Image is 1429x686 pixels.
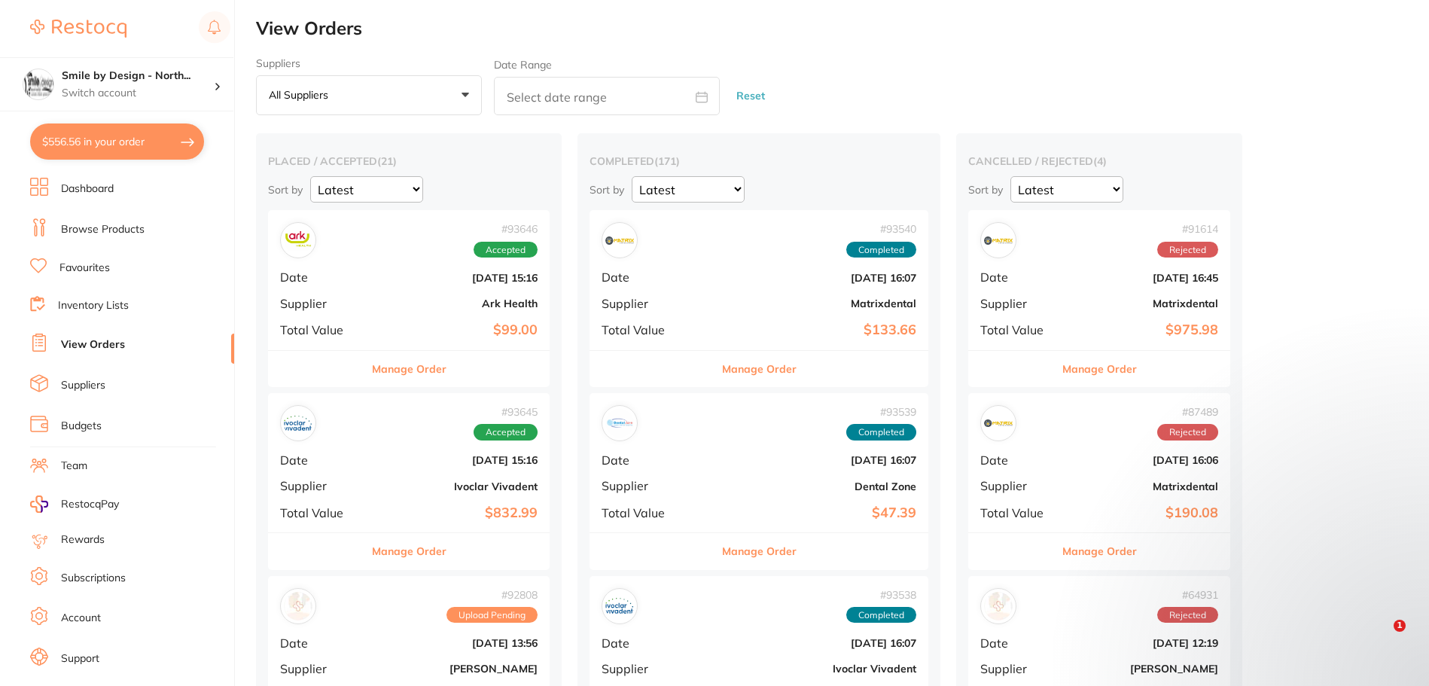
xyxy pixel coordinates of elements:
button: Manage Order [1062,351,1137,387]
h2: View Orders [256,18,1429,39]
span: Completed [846,607,916,623]
span: Supplier [980,479,1056,492]
input: Select date range [494,77,720,115]
b: Ark Health [374,297,538,309]
span: Completed [846,424,916,441]
div: Ark Health#93646AcceptedDate[DATE] 15:16SupplierArk HealthTotal Value$99.00Manage Order [268,210,550,387]
span: Supplier [280,662,362,675]
button: $556.56 in your order [30,123,204,160]
a: Budgets [61,419,102,434]
a: Support [61,651,99,666]
img: RestocqPay [30,495,48,513]
h2: completed ( 171 ) [590,154,928,168]
a: RestocqPay [30,495,119,513]
img: Ivoclar Vivadent [284,409,312,438]
span: Date [602,636,702,650]
button: Manage Order [722,533,797,569]
button: Manage Order [1062,533,1137,569]
iframe: Intercom live chat [1363,620,1399,656]
span: Total Value [980,506,1056,520]
span: # 93539 [846,406,916,418]
b: $975.98 [1068,322,1218,338]
a: Dashboard [61,181,114,197]
span: Total Value [980,323,1056,337]
span: Supplier [280,479,362,492]
iframe: Intercom notifications message [1120,328,1421,615]
b: [DATE] 16:07 [714,272,916,284]
span: Total Value [602,506,702,520]
img: Henry Schein Halas [984,592,1013,620]
img: Matrixdental [984,409,1013,438]
span: RestocqPay [61,497,119,512]
img: Smile by Design - North Sydney [23,69,53,99]
label: Date Range [494,59,552,71]
p: Sort by [268,183,303,197]
span: Total Value [280,506,362,520]
b: [DATE] 16:06 [1068,454,1218,466]
b: Dental Zone [714,480,916,492]
b: [PERSON_NAME] [1068,663,1218,675]
span: Date [980,636,1056,650]
span: Date [280,270,362,284]
span: Completed [846,242,916,258]
b: [DATE] 15:16 [374,272,538,284]
span: Supplier [980,662,1056,675]
img: Adam Dental [284,592,312,620]
b: [DATE] 16:07 [714,454,916,466]
b: Ivoclar Vivadent [374,480,538,492]
span: Upload Pending [446,607,538,623]
button: Manage Order [372,351,446,387]
a: Rewards [61,532,105,547]
a: Favourites [59,261,110,276]
b: [DATE] 13:56 [374,637,538,649]
img: Dental Zone [605,409,634,438]
span: Supplier [602,479,702,492]
label: Suppliers [256,57,482,69]
b: [DATE] 15:16 [374,454,538,466]
div: Ivoclar Vivadent#93645AcceptedDate[DATE] 15:16SupplierIvoclar VivadentTotal Value$832.99Manage Order [268,393,550,570]
a: Team [61,459,87,474]
span: 1 [1394,620,1406,632]
b: [DATE] 16:07 [714,637,916,649]
a: Subscriptions [61,571,126,586]
h2: placed / accepted ( 21 ) [268,154,550,168]
p: Sort by [968,183,1003,197]
span: Rejected [1157,242,1218,258]
a: Account [61,611,101,626]
a: View Orders [61,337,125,352]
span: Date [280,636,362,650]
b: Ivoclar Vivadent [714,663,916,675]
span: Accepted [474,242,538,258]
a: Suppliers [61,378,105,393]
b: $99.00 [374,322,538,338]
b: $47.39 [714,505,916,521]
b: $832.99 [374,505,538,521]
h4: Smile by Design - North Sydney [62,69,214,84]
img: Restocq Logo [30,20,126,38]
p: Switch account [62,86,214,101]
b: [DATE] 16:45 [1068,272,1218,284]
b: $133.66 [714,322,916,338]
button: All suppliers [256,75,482,116]
span: Supplier [602,662,702,675]
a: Restocq Logo [30,11,126,46]
b: [PERSON_NAME] [374,663,538,675]
img: Ivoclar Vivadent [605,592,634,620]
span: # 92808 [446,589,538,601]
span: # 93646 [474,223,538,235]
span: # 91614 [1157,223,1218,235]
span: # 93645 [474,406,538,418]
button: Reset [732,76,769,116]
span: Supplier [602,297,702,310]
a: Inventory Lists [58,298,129,313]
button: Manage Order [722,351,797,387]
a: Browse Products [61,222,145,237]
span: Date [280,453,362,467]
span: Supplier [280,297,362,310]
span: # 93538 [846,589,916,601]
img: Ark Health [284,226,312,255]
b: Matrixdental [1068,480,1218,492]
p: Sort by [590,183,624,197]
span: Total Value [280,323,362,337]
b: Matrixdental [1068,297,1218,309]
